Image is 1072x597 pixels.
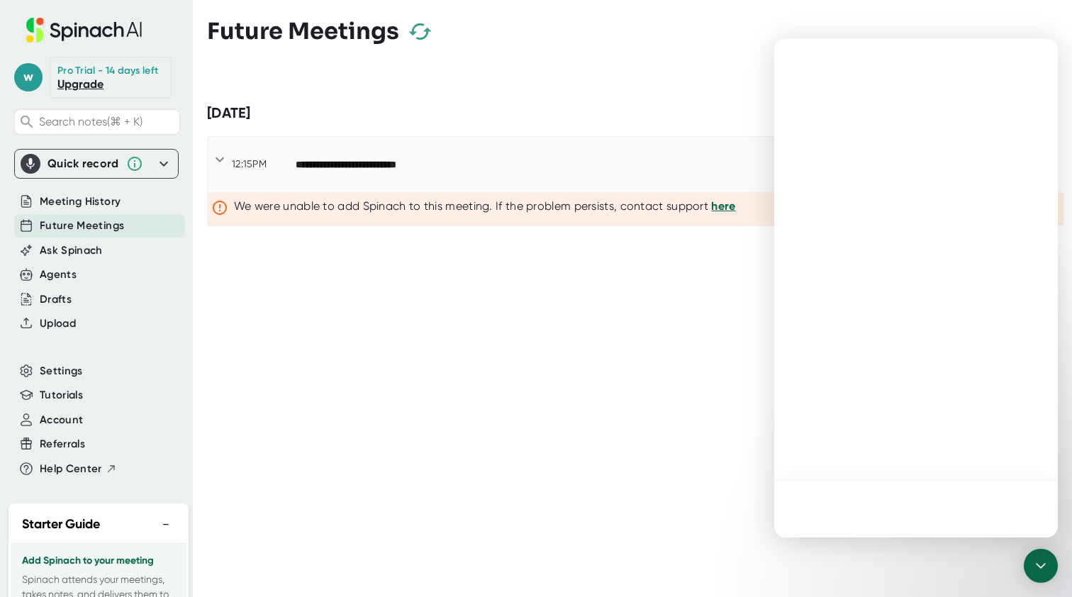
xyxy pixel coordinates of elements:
[207,18,399,45] h3: Future Meetings
[207,104,1058,122] div: [DATE]
[711,199,735,213] a: here
[57,77,104,91] a: Upgrade
[157,514,175,535] button: −
[22,555,175,567] h3: Add Spinach to your meeting
[234,199,1059,213] div: We were unable to add Spinach to this meeting. If the problem persists, contact support
[40,461,117,477] button: Help Center
[21,150,172,178] div: Quick record
[40,267,77,283] button: Agents
[39,115,143,128] span: Search notes (⌘ + K)
[40,387,83,403] button: Tutorials
[1024,549,1058,583] div: Open Intercom Messenger
[14,63,43,91] span: w
[40,316,76,332] button: Upload
[232,158,296,171] div: 12:15PM
[40,242,103,259] button: Ask Spinach
[40,363,83,379] button: Settings
[40,461,102,477] span: Help Center
[40,412,83,428] button: Account
[40,436,85,452] button: Referrals
[48,157,119,171] div: Quick record
[22,515,100,534] h2: Starter Guide
[40,291,72,308] button: Drafts
[40,194,121,210] button: Meeting History
[57,65,158,77] div: Pro Trial - 14 days left
[40,218,124,234] button: Future Meetings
